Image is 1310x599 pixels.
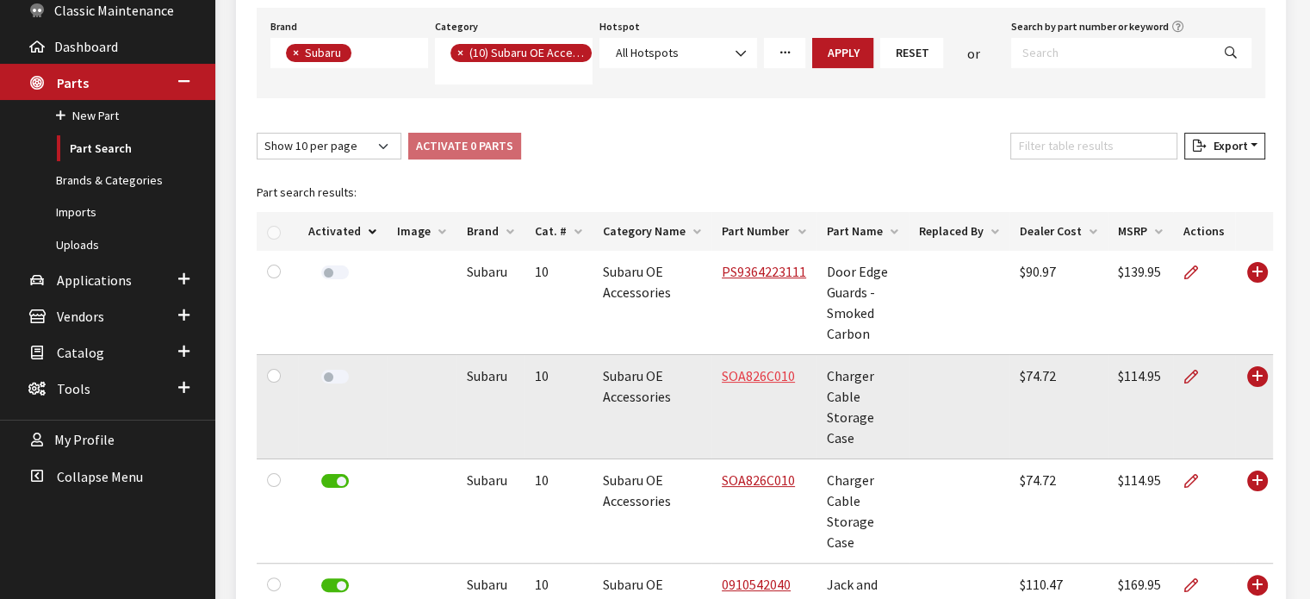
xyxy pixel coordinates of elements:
span: Dashboard [54,38,118,55]
span: Collapse Menu [57,468,143,485]
td: Subaru [456,251,525,355]
td: Subaru [456,355,525,459]
td: 10 [525,355,593,459]
th: Actions [1173,212,1235,251]
input: Search [1011,38,1211,68]
input: Filter table results [1010,133,1177,159]
span: All Hotspots [611,44,746,62]
td: Use Enter key to show more/less [1235,459,1273,564]
a: More Filters [764,38,805,68]
li: Subaru [286,44,351,62]
span: Select a Category [435,38,593,84]
button: Remove item [286,44,303,62]
label: Deactivate Part [321,474,349,488]
td: $139.95 [1108,251,1173,355]
span: Select a Brand [270,38,428,68]
span: (10) Subaru OE Accessories [468,45,616,60]
span: Applications [57,271,132,289]
span: All Hotspots [599,38,757,68]
td: Use Enter key to show more/less [1235,355,1273,459]
span: × [293,45,299,60]
a: Edit Part [1183,251,1213,294]
th: Category Name: activate to sort column ascending [593,212,711,251]
td: Subaru [456,459,525,564]
div: or [943,43,1004,64]
label: Search by part number or keyword [1011,19,1169,34]
span: Catalog [57,344,104,361]
th: Brand: activate to sort column ascending [456,212,525,251]
button: Export [1184,133,1265,159]
label: Deactivate Part [321,578,349,592]
caption: Part search results: [257,173,1273,212]
button: Reset [880,38,943,68]
th: Part Number: activate to sort column ascending [711,212,816,251]
span: × [457,45,463,60]
td: $114.95 [1108,459,1173,564]
label: Brand [270,19,297,34]
span: Classic Maintenance [54,2,174,19]
span: Subaru [303,45,345,60]
label: Activate Part [321,265,349,279]
th: Dealer Cost: activate to sort column ascending [1009,212,1108,251]
span: All Hotspots [616,45,679,60]
a: Edit Part [1183,355,1213,398]
label: Category [435,19,478,34]
button: Remove item [450,44,468,62]
label: Hotspot [599,19,640,34]
button: Apply [812,38,873,68]
label: Activate Part [321,370,349,384]
th: Replaced By: activate to sort column ascending [909,212,1009,251]
li: (10) Subaru OE Accessories [450,44,592,62]
span: Export [1206,138,1247,153]
td: $114.95 [1108,355,1173,459]
a: 0910542040 [722,576,791,593]
td: $74.72 [1009,355,1108,459]
button: Search [1210,38,1251,68]
span: Parts [57,74,89,91]
td: Charger Cable Storage Case [816,459,909,564]
td: $90.97 [1009,251,1108,355]
span: Vendors [57,308,104,325]
td: Subaru OE Accessories [593,355,711,459]
span: Tools [57,380,90,397]
td: 10 [525,251,593,355]
a: SOA826C010 [722,471,795,489]
td: Subaru OE Accessories [593,459,711,564]
textarea: Search [356,47,365,62]
span: My Profile [54,432,115,449]
td: Use Enter key to show more/less [1235,251,1273,355]
textarea: Search [450,68,460,84]
td: 10 [525,459,593,564]
a: SOA826C010 [722,367,795,384]
a: PS9364223111 [722,263,806,280]
th: MSRP: activate to sort column ascending [1108,212,1173,251]
th: Cat. #: activate to sort column ascending [525,212,593,251]
th: Image: activate to sort column ascending [387,212,456,251]
td: Door Edge Guards - Smoked Carbon [816,251,909,355]
td: $74.72 [1009,459,1108,564]
td: Charger Cable Storage Case [816,355,909,459]
th: Activated: activate to sort column descending [298,212,387,251]
a: Edit Part [1183,459,1213,502]
td: Subaru OE Accessories [593,251,711,355]
th: Part Name: activate to sort column ascending [816,212,909,251]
